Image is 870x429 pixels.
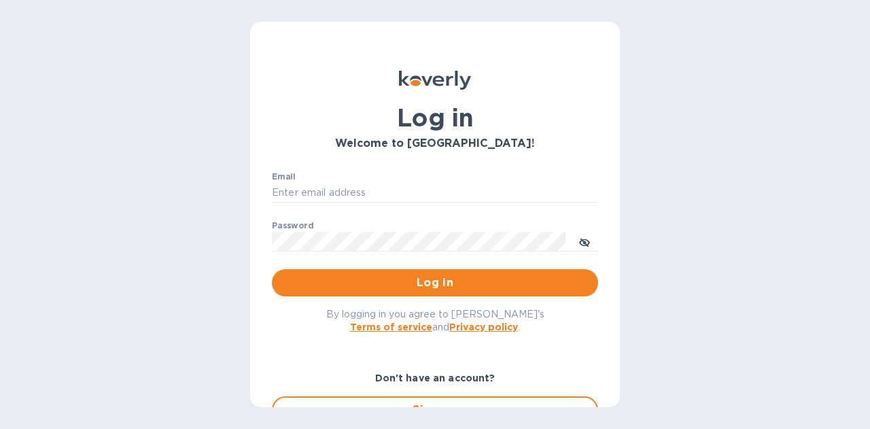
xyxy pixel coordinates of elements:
[375,373,495,383] b: Don't have an account?
[272,137,598,150] h3: Welcome to [GEOGRAPHIC_DATA]!
[350,322,432,332] a: Terms of service
[272,396,598,424] button: Sign up
[272,269,598,296] button: Log in
[326,309,544,332] span: By logging in you agree to [PERSON_NAME]'s and .
[283,275,587,291] span: Log in
[449,322,518,332] a: Privacy policy
[272,173,296,181] label: Email
[284,402,586,418] span: Sign up
[272,222,313,230] label: Password
[571,228,598,255] button: toggle password visibility
[272,103,598,132] h1: Log in
[399,71,471,90] img: Koverly
[272,183,598,203] input: Enter email address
